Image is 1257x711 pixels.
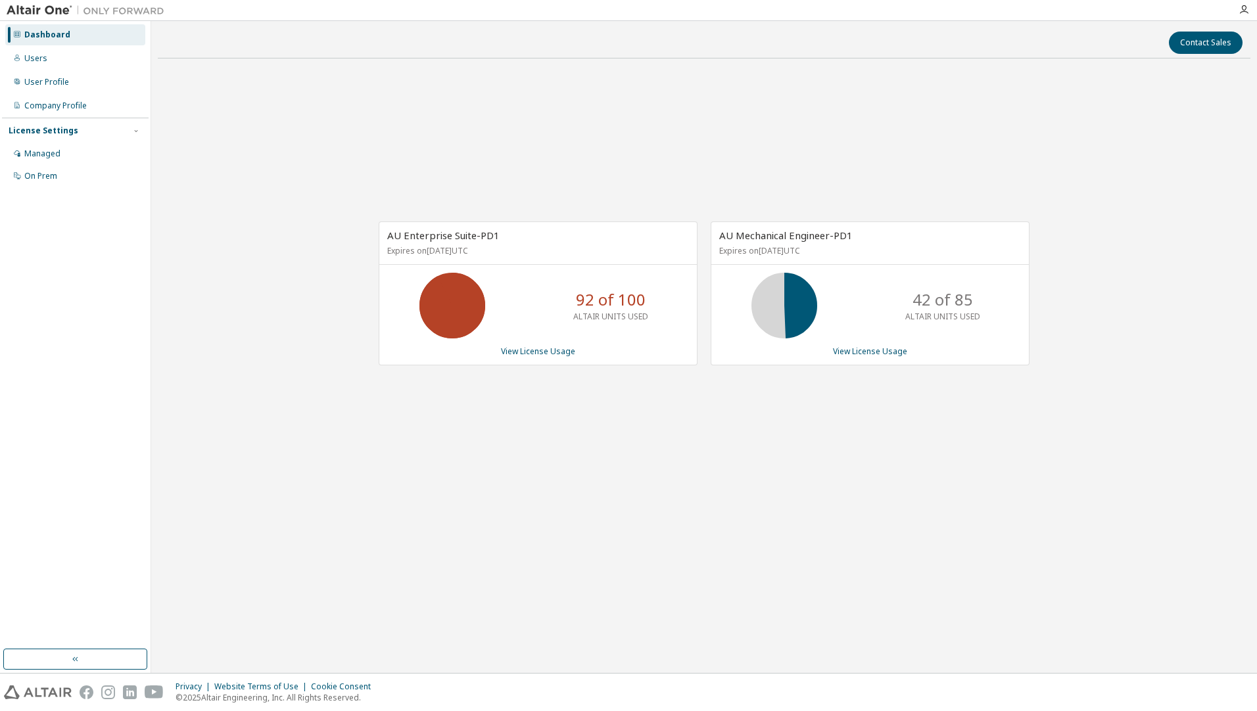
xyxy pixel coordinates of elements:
div: Company Profile [24,101,87,111]
img: altair_logo.svg [4,685,72,699]
img: Altair One [7,4,171,17]
div: Users [24,53,47,64]
img: facebook.svg [80,685,93,699]
button: Contact Sales [1169,32,1243,54]
p: Expires on [DATE] UTC [387,245,686,256]
div: Cookie Consent [311,681,379,692]
img: linkedin.svg [123,685,137,699]
div: Website Terms of Use [214,681,311,692]
a: View License Usage [833,346,907,357]
p: © 2025 Altair Engineering, Inc. All Rights Reserved. [176,692,379,703]
div: Managed [24,149,60,159]
div: License Settings [9,126,78,136]
p: ALTAIR UNITS USED [573,311,648,322]
div: Privacy [176,681,214,692]
img: youtube.svg [145,685,164,699]
span: AU Mechanical Engineer-PD1 [719,229,853,242]
div: User Profile [24,77,69,87]
p: 42 of 85 [913,288,973,311]
p: 92 of 100 [576,288,646,311]
span: AU Enterprise Suite-PD1 [387,229,500,242]
a: View License Usage [501,346,575,357]
img: instagram.svg [101,685,115,699]
div: Dashboard [24,30,70,40]
div: On Prem [24,171,57,181]
p: ALTAIR UNITS USED [905,311,980,322]
p: Expires on [DATE] UTC [719,245,1018,256]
